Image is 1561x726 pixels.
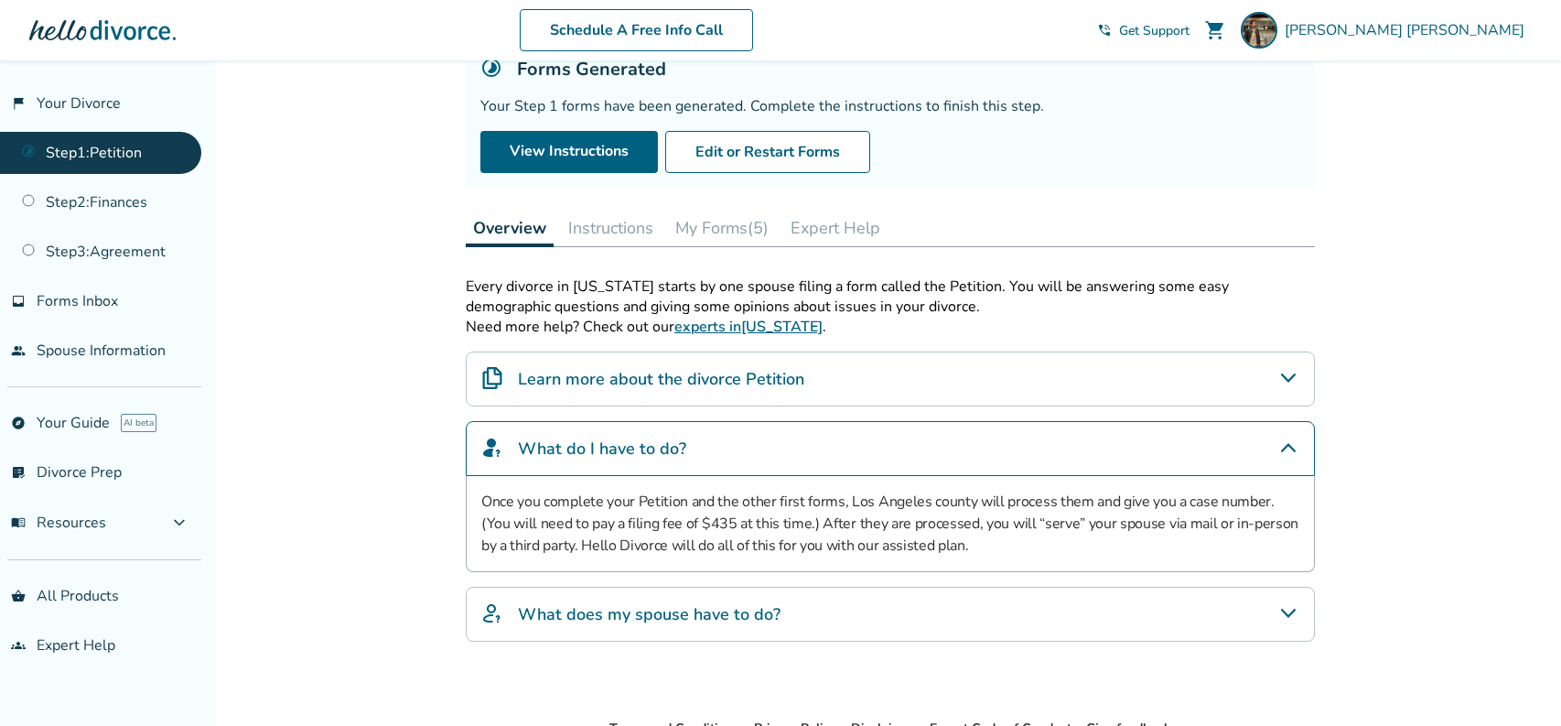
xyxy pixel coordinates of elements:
[481,602,503,624] img: What does my spouse have to do?
[466,587,1315,642] div: What does my spouse have to do?
[1469,638,1561,726] iframe: Chat Widget
[665,131,870,173] button: Edit or Restart Forms
[517,57,666,81] h5: Forms Generated
[11,589,26,603] span: shopping_basket
[11,515,26,530] span: menu_book
[1097,22,1190,39] a: phone_in_talkGet Support
[11,638,26,653] span: groups
[466,276,1315,317] p: Every divorce in [US_STATE] starts by one spouse filing a form called the Petition. You will be a...
[1097,23,1112,38] span: phone_in_talk
[121,414,156,432] span: AI beta
[1204,19,1226,41] span: shopping_cart
[561,210,661,246] button: Instructions
[518,367,804,391] h4: Learn more about the divorce Petition
[37,291,118,311] span: Forms Inbox
[466,210,554,247] button: Overview
[466,352,1315,406] div: Learn more about the divorce Petition
[520,9,753,51] a: Schedule A Free Info Call
[481,367,503,389] img: Learn more about the divorce Petition
[11,343,26,358] span: people
[518,437,686,461] h4: What do I have to do?
[466,421,1315,476] div: What do I have to do?
[1241,12,1277,49] img: Adrian Ponce
[481,491,1299,557] p: Once you complete your Petition and the other first forms, Los Angeles county will process them a...
[668,210,776,246] button: My Forms(5)
[11,96,26,111] span: flag_2
[11,416,26,430] span: explore
[1285,20,1532,40] span: [PERSON_NAME] [PERSON_NAME]
[1119,22,1190,39] span: Get Support
[168,512,190,534] span: expand_more
[466,317,1315,337] p: Need more help? Check out our .
[518,602,780,626] h4: What does my spouse have to do?
[480,131,658,173] a: View Instructions
[481,437,503,459] img: What do I have to do?
[783,210,888,246] button: Expert Help
[11,465,26,480] span: list_alt_check
[11,294,26,309] span: inbox
[11,513,106,533] span: Resources
[674,317,823,337] a: experts in[US_STATE]
[480,96,1300,116] div: Your Step 1 forms have been generated. Complete the instructions to finish this step.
